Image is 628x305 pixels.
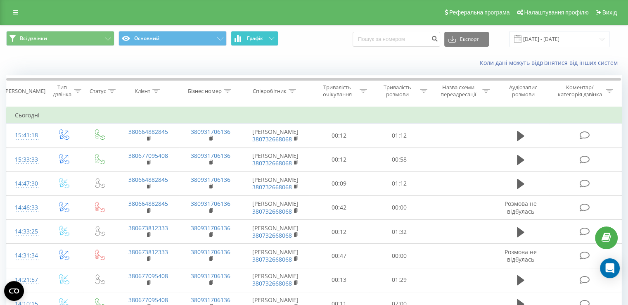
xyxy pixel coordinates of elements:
[242,172,309,195] td: [PERSON_NAME]
[602,9,617,16] span: Вихід
[15,176,37,192] div: 14:47:30
[505,200,537,215] span: Розмова не відбулась
[191,200,230,207] a: 380931706136
[309,268,369,292] td: 00:13
[90,88,106,95] div: Статус
[128,176,168,183] a: 380664882845
[242,195,309,219] td: [PERSON_NAME]
[309,172,369,195] td: 00:09
[309,220,369,244] td: 00:12
[317,84,358,98] div: Тривалість очікування
[128,248,168,256] a: 380673812333
[135,88,150,95] div: Клієнт
[15,152,37,168] div: 15:33:33
[242,124,309,148] td: [PERSON_NAME]
[128,272,168,280] a: 380677095408
[128,200,168,207] a: 380664882845
[15,272,37,288] div: 14:21:57
[128,224,168,232] a: 380673812333
[242,244,309,268] td: [PERSON_NAME]
[252,255,292,263] a: 380732668068
[252,183,292,191] a: 380732668068
[15,224,37,240] div: 14:33:25
[353,32,440,47] input: Пошук за номером
[191,272,230,280] a: 380931706136
[505,248,537,263] span: Розмова не відбулась
[437,84,480,98] div: Назва схеми переадресації
[369,220,429,244] td: 01:32
[242,268,309,292] td: [PERSON_NAME]
[369,148,429,172] td: 00:58
[444,32,489,47] button: Експорт
[252,135,292,143] a: 380732668068
[191,248,230,256] a: 380931706136
[4,281,24,301] button: Open CMP widget
[309,244,369,268] td: 00:47
[52,84,71,98] div: Тип дзвінка
[309,148,369,172] td: 00:12
[15,248,37,264] div: 14:31:34
[600,258,620,278] div: Open Intercom Messenger
[377,84,418,98] div: Тривалість розмови
[191,296,230,304] a: 380931706136
[191,224,230,232] a: 380931706136
[7,107,622,124] td: Сьогодні
[188,88,222,95] div: Бізнес номер
[369,268,429,292] td: 01:29
[191,152,230,160] a: 380931706136
[499,84,547,98] div: Аудіозапис розмови
[252,231,292,239] a: 380732668068
[309,195,369,219] td: 00:42
[253,88,287,95] div: Співробітник
[369,244,429,268] td: 00:00
[247,36,263,41] span: Графік
[252,279,292,287] a: 380732668068
[15,127,37,143] div: 15:41:18
[480,59,622,67] a: Коли дані можуть відрізнятися вiд інших систем
[191,128,230,136] a: 380931706136
[128,296,168,304] a: 380677095408
[449,9,510,16] span: Реферальна програма
[524,9,588,16] span: Налаштування профілю
[252,207,292,215] a: 380732668068
[6,31,114,46] button: Всі дзвінки
[242,148,309,172] td: [PERSON_NAME]
[369,195,429,219] td: 00:00
[231,31,278,46] button: Графік
[4,88,45,95] div: [PERSON_NAME]
[369,124,429,148] td: 01:12
[555,84,604,98] div: Коментар/категорія дзвінка
[15,200,37,216] div: 14:46:33
[252,159,292,167] a: 380732668068
[309,124,369,148] td: 00:12
[20,35,47,42] span: Всі дзвінки
[128,152,168,160] a: 380677095408
[118,31,227,46] button: Основний
[369,172,429,195] td: 01:12
[242,220,309,244] td: [PERSON_NAME]
[191,176,230,183] a: 380931706136
[128,128,168,136] a: 380664882845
